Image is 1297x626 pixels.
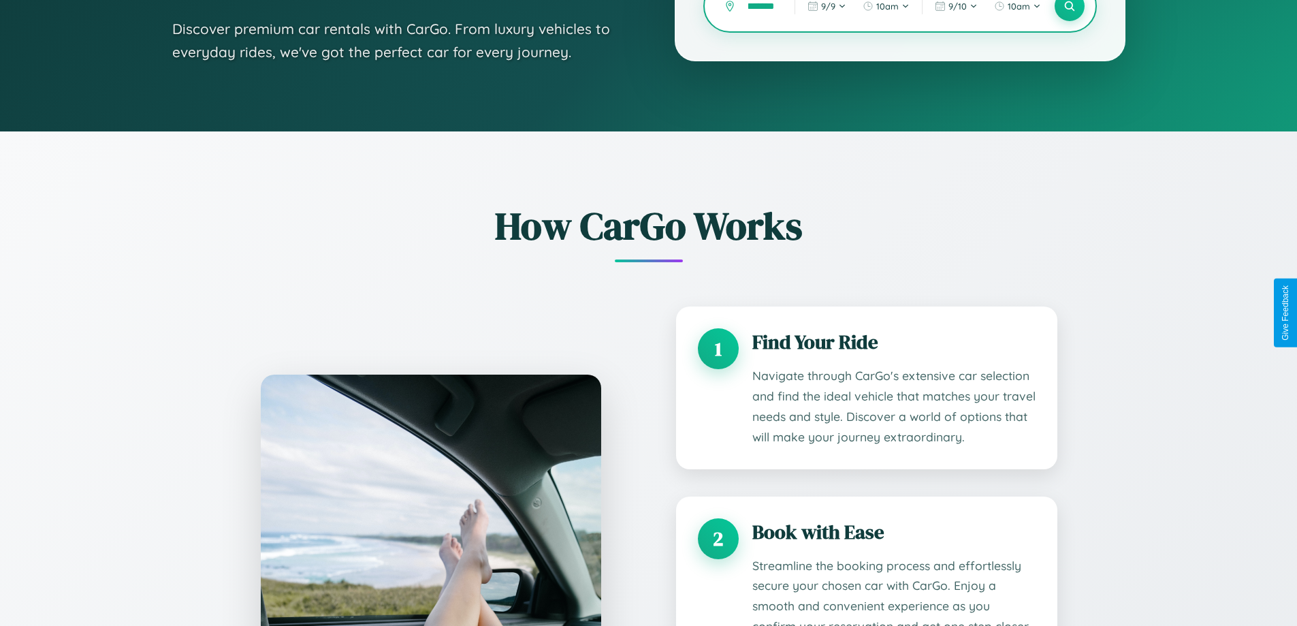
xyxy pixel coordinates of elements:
[752,328,1036,356] h3: Find Your Ride
[821,1,835,12] span: 9 / 9
[752,518,1036,546] h3: Book with Ease
[240,200,1057,252] h2: How CarGo Works
[1281,285,1290,341] div: Give Feedback
[698,518,739,559] div: 2
[876,1,899,12] span: 10am
[752,366,1036,448] p: Navigate through CarGo's extensive car selection and find the ideal vehicle that matches your tra...
[1008,1,1030,12] span: 10am
[698,328,739,369] div: 1
[172,18,620,63] p: Discover premium car rentals with CarGo. From luxury vehicles to everyday rides, we've got the pe...
[948,1,967,12] span: 9 / 10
